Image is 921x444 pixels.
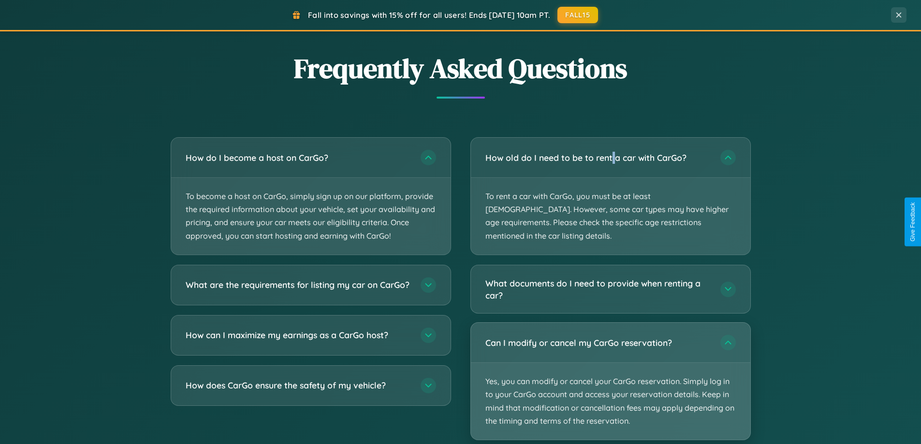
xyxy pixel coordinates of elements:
[186,379,411,391] h3: How does CarGo ensure the safety of my vehicle?
[308,10,550,20] span: Fall into savings with 15% off for all users! Ends [DATE] 10am PT.
[471,363,750,440] p: Yes, you can modify or cancel your CarGo reservation. Simply log in to your CarGo account and acc...
[186,152,411,164] h3: How do I become a host on CarGo?
[909,202,916,242] div: Give Feedback
[485,152,711,164] h3: How old do I need to be to rent a car with CarGo?
[186,279,411,291] h3: What are the requirements for listing my car on CarGo?
[171,50,751,87] h2: Frequently Asked Questions
[485,277,711,301] h3: What documents do I need to provide when renting a car?
[186,329,411,341] h3: How can I maximize my earnings as a CarGo host?
[485,337,711,349] h3: Can I modify or cancel my CarGo reservation?
[557,7,598,23] button: FALL15
[171,178,451,255] p: To become a host on CarGo, simply sign up on our platform, provide the required information about...
[471,178,750,255] p: To rent a car with CarGo, you must be at least [DEMOGRAPHIC_DATA]. However, some car types may ha...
